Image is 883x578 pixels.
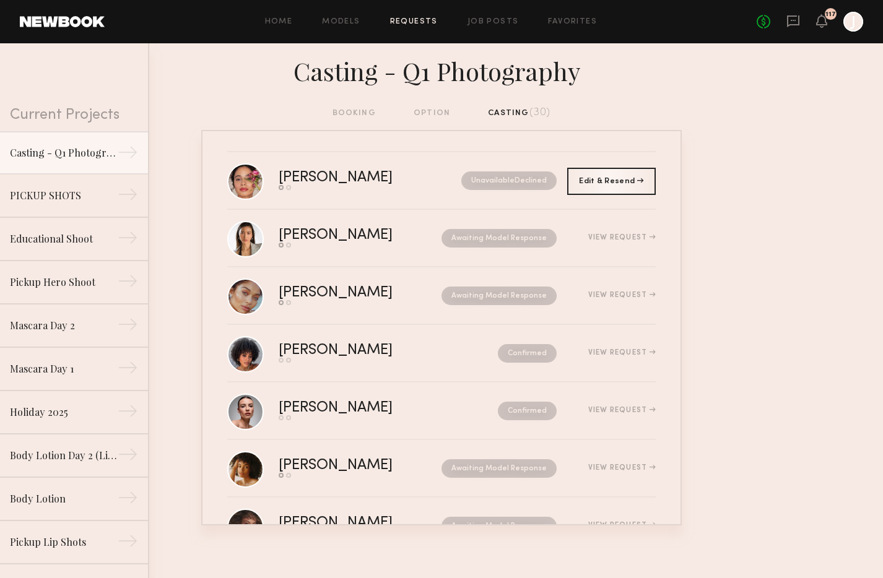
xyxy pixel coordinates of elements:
div: → [118,271,138,296]
div: Mascara Day 1 [10,361,118,376]
div: Casting - Q1 Photography [10,145,118,160]
a: Favorites [548,18,597,26]
a: J [843,12,863,32]
div: → [118,142,138,167]
div: [PERSON_NAME] [279,286,417,300]
nb-request-status: Confirmed [498,402,557,420]
nb-request-status: Awaiting Model Response [441,459,557,478]
nb-request-status: Awaiting Model Response [441,229,557,248]
a: [PERSON_NAME]Awaiting Model ResponseView Request [227,440,656,498]
div: → [118,228,138,252]
div: Mascara Day 2 [10,318,118,333]
div: View Request [588,349,656,356]
div: 117 [825,11,836,18]
div: → [118,444,138,469]
div: Holiday 2025 [10,405,118,420]
div: View Request [588,522,656,529]
a: Requests [390,18,438,26]
nb-request-status: Awaiting Model Response [441,517,557,535]
div: PICKUP SHOTS [10,188,118,203]
a: [PERSON_NAME]UnavailableDeclined [227,152,656,210]
div: View Request [588,407,656,414]
div: → [118,488,138,512]
a: [PERSON_NAME]Awaiting Model ResponseView Request [227,498,656,555]
a: Job Posts [468,18,519,26]
div: Educational Shoot [10,231,118,246]
div: [PERSON_NAME] [279,401,445,415]
div: Casting - Q1 Photography [201,53,682,87]
div: Pickup Hero Shoot [10,275,118,290]
a: [PERSON_NAME]ConfirmedView Request [227,325,656,382]
div: → [118,531,138,556]
a: [PERSON_NAME]Awaiting Model ResponseView Request [227,210,656,267]
div: [PERSON_NAME] [279,459,417,473]
div: → [118,401,138,426]
nb-request-status: Unavailable Declined [461,171,557,190]
div: Body Lotion Day 2 (Lip Macros) [10,448,118,463]
a: Home [265,18,293,26]
div: [PERSON_NAME] [279,228,417,243]
a: [PERSON_NAME]Awaiting Model ResponseView Request [227,267,656,325]
div: → [118,314,138,339]
span: Edit & Resend [579,178,643,185]
a: [PERSON_NAME]ConfirmedView Request [227,382,656,440]
div: Pickup Lip Shots [10,535,118,550]
div: [PERSON_NAME] [279,516,417,530]
div: → [118,184,138,209]
div: View Request [588,464,656,472]
div: → [118,358,138,382]
a: Models [322,18,360,26]
div: Body Lotion [10,491,118,506]
div: View Request [588,234,656,241]
div: [PERSON_NAME] [279,171,427,185]
div: [PERSON_NAME] [279,343,445,358]
nb-request-status: Awaiting Model Response [441,287,557,305]
div: View Request [588,291,656,299]
nb-request-status: Confirmed [498,344,557,363]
